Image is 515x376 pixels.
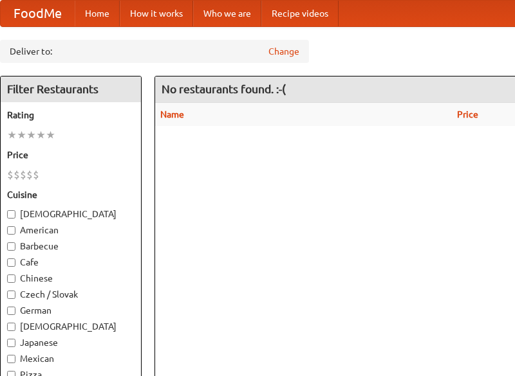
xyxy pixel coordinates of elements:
[7,168,14,182] li: $
[7,242,15,251] input: Barbecue
[261,1,339,26] a: Recipe videos
[1,76,141,102] h4: Filter Restaurants
[162,83,286,95] ng-pluralize: No restaurants found. :-(
[14,168,20,182] li: $
[7,320,135,333] label: [DEMOGRAPHIC_DATA]
[7,339,15,347] input: Japanese
[17,128,26,142] li: ★
[36,128,46,142] li: ★
[7,258,15,267] input: Cafe
[7,188,135,201] h5: Cuisine
[268,45,299,58] a: Change
[7,224,135,237] label: American
[7,148,135,161] h5: Price
[7,352,135,365] label: Mexican
[7,109,135,121] h5: Rating
[7,274,15,283] input: Chinese
[7,355,15,363] input: Mexican
[20,168,26,182] li: $
[7,128,17,142] li: ★
[7,288,135,301] label: Czech / Slovak
[7,336,135,349] label: Japanese
[33,168,39,182] li: $
[7,304,135,317] label: German
[193,1,261,26] a: Who we are
[7,307,15,315] input: German
[7,226,15,235] input: American
[7,291,15,299] input: Czech / Slovak
[26,128,36,142] li: ★
[1,1,75,26] a: FoodMe
[7,208,135,220] label: [DEMOGRAPHIC_DATA]
[160,109,184,120] a: Name
[7,323,15,331] input: [DEMOGRAPHIC_DATA]
[457,109,478,120] a: Price
[7,240,135,253] label: Barbecue
[26,168,33,182] li: $
[7,210,15,219] input: [DEMOGRAPHIC_DATA]
[46,128,55,142] li: ★
[75,1,120,26] a: Home
[7,272,135,285] label: Chinese
[120,1,193,26] a: How it works
[7,256,135,269] label: Cafe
